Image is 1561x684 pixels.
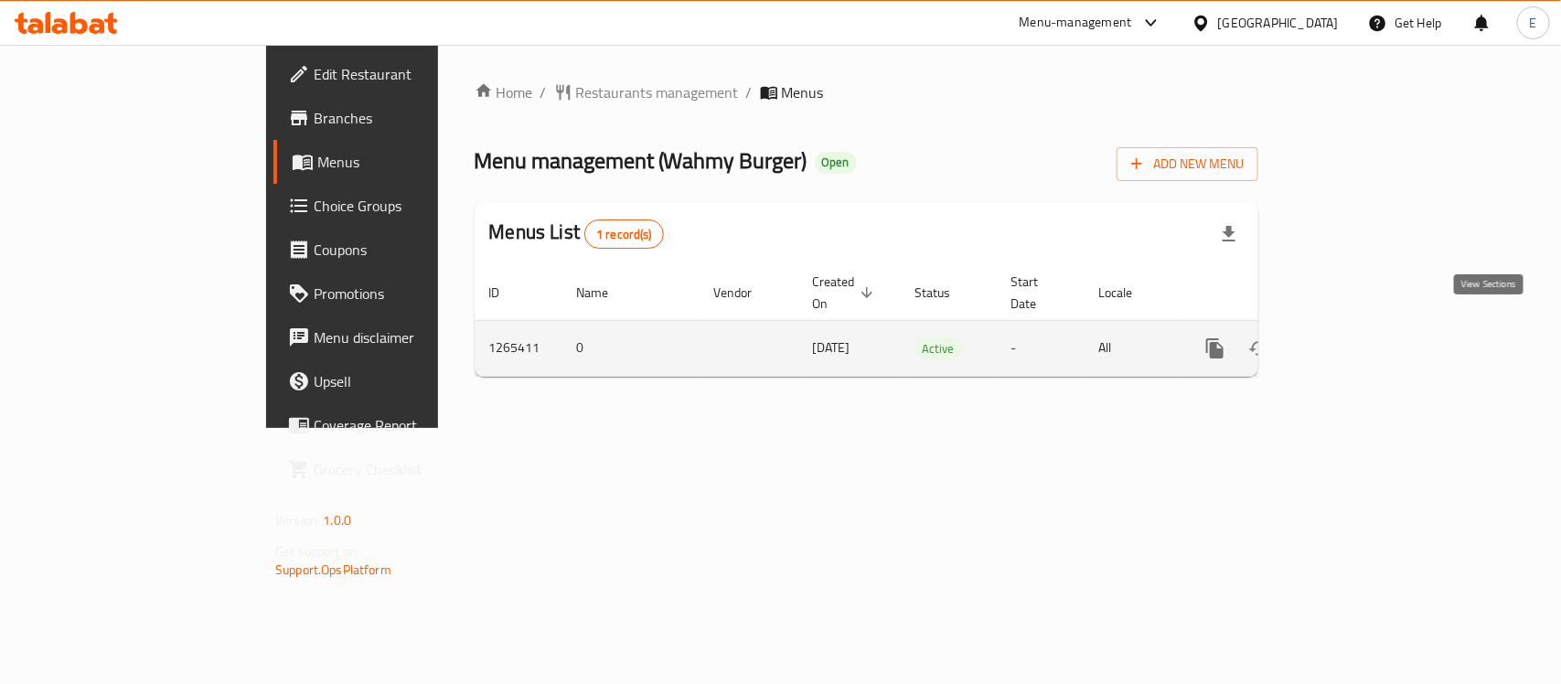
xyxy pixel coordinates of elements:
span: Add New Menu [1131,153,1244,176]
a: Menus [273,140,527,184]
td: - [997,320,1085,376]
a: Promotions [273,272,527,315]
button: more [1193,326,1237,370]
td: 0 [562,320,700,376]
button: Change Status [1237,326,1281,370]
div: Menu-management [1020,12,1132,34]
a: Choice Groups [273,184,527,228]
span: Active [915,338,962,359]
a: Support.OpsPlatform [275,558,391,582]
td: All [1085,320,1179,376]
span: Menus [317,151,512,173]
nav: breadcrumb [475,81,1258,103]
span: [DATE] [813,336,850,359]
span: Vendor [714,282,776,304]
a: Upsell [273,359,527,403]
table: enhanced table [475,265,1384,377]
span: 1 record(s) [585,226,663,243]
span: Edit Restaurant [314,63,512,85]
span: Coupons [314,239,512,261]
span: Version: [275,508,320,532]
span: Branches [314,107,512,129]
div: Open [815,152,857,174]
span: Locale [1099,282,1157,304]
a: Menu disclaimer [273,315,527,359]
li: / [746,81,753,103]
div: Total records count [584,219,664,249]
a: Edit Restaurant [273,52,527,96]
div: Export file [1207,212,1251,256]
span: Choice Groups [314,195,512,217]
div: Active [915,337,962,359]
span: Grocery Checklist [314,458,512,480]
span: Created On [813,271,879,315]
span: Menus [782,81,824,103]
a: Grocery Checklist [273,447,527,491]
span: Open [815,155,857,170]
button: Add New Menu [1117,147,1258,181]
span: Coverage Report [314,414,512,436]
a: Branches [273,96,527,140]
th: Actions [1179,265,1384,321]
span: ID [489,282,524,304]
h2: Menus List [489,219,664,249]
span: E [1530,13,1537,33]
span: Menu disclaimer [314,326,512,348]
span: Restaurants management [576,81,739,103]
span: Menu management ( Wahmy Burger ) [475,140,807,181]
a: Restaurants management [554,81,739,103]
span: Start Date [1011,271,1063,315]
a: Coupons [273,228,527,272]
span: Name [577,282,633,304]
span: Get support on: [275,540,359,563]
span: 1.0.0 [323,508,351,532]
a: Coverage Report [273,403,527,447]
span: Status [915,282,975,304]
li: / [540,81,547,103]
span: Upsell [314,370,512,392]
div: [GEOGRAPHIC_DATA] [1218,13,1339,33]
span: Promotions [314,283,512,305]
